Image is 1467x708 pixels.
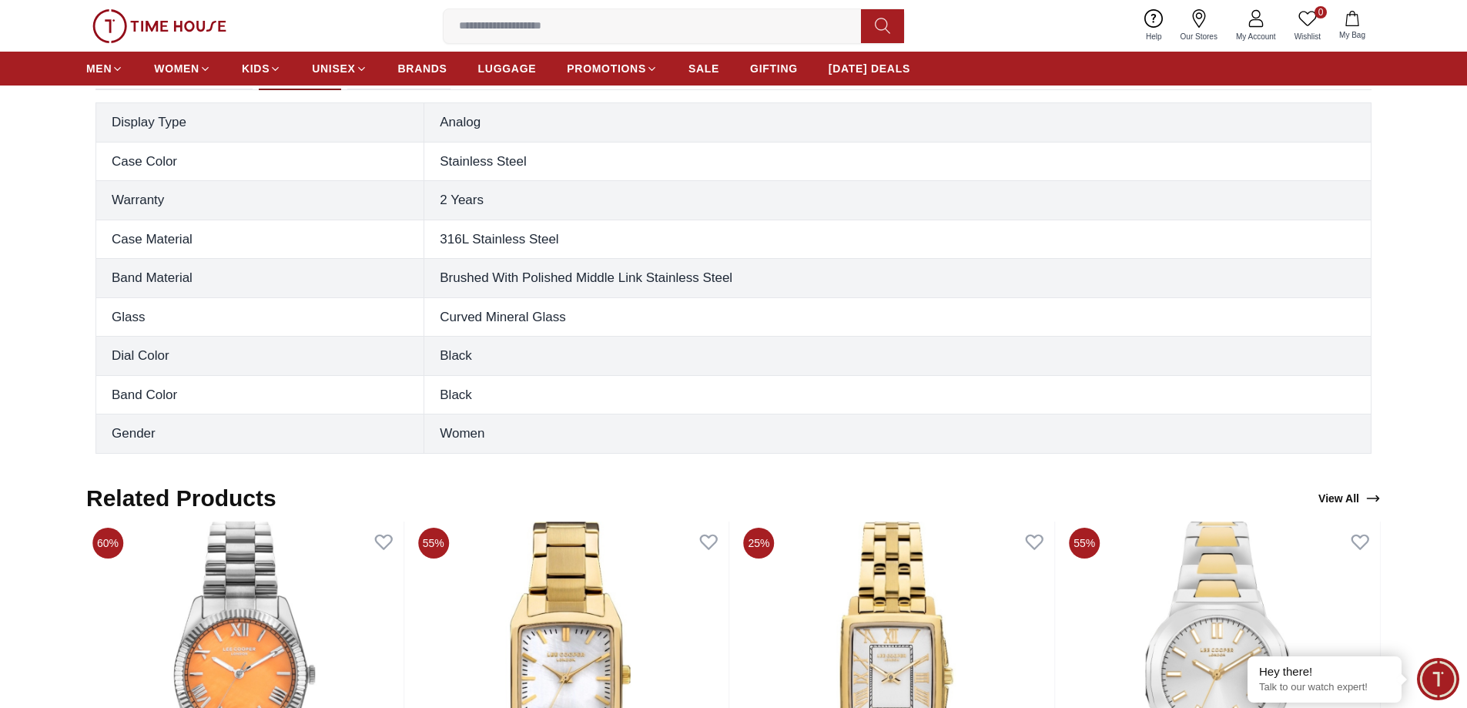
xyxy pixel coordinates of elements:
a: Our Stores [1171,6,1227,45]
a: SALE [688,55,719,82]
span: 60% [92,528,123,559]
span: My Bag [1333,29,1372,41]
a: KIDS [242,55,281,82]
th: Warranty [96,181,424,220]
p: Talk to our watch expert! [1259,681,1390,694]
span: 0 [1315,6,1327,18]
h2: Related Products [86,485,276,512]
th: Gender [96,414,424,454]
a: GIFTING [750,55,798,82]
td: Curved Mineral Glass [424,297,1372,337]
span: UNISEX [312,61,355,76]
th: Band Material [96,259,424,298]
a: 0Wishlist [1285,6,1330,45]
span: 55% [418,528,449,559]
span: BRANDS [398,61,447,76]
span: Help [1140,31,1168,42]
th: Band Color [96,375,424,414]
span: WOMEN [154,61,199,76]
a: [DATE] DEALS [829,55,910,82]
a: BRANDS [398,55,447,82]
a: LUGGAGE [478,55,537,82]
a: Help [1137,6,1171,45]
td: Black [424,337,1372,376]
td: Analog [424,103,1372,143]
td: 2 Years [424,181,1372,220]
td: Women [424,414,1372,454]
th: Glass [96,297,424,337]
span: LUGGAGE [478,61,537,76]
div: Chat Widget [1417,658,1459,700]
a: UNISEX [312,55,367,82]
th: Display Type [96,103,424,143]
span: Wishlist [1288,31,1327,42]
a: WOMEN [154,55,211,82]
img: ... [92,9,226,43]
span: GIFTING [750,61,798,76]
td: Brushed With Polished Middle Link Stainless Steel [424,259,1372,298]
span: My Account [1230,31,1282,42]
div: View All [1318,491,1381,506]
span: 25% [744,528,775,559]
td: Stainless Steel [424,142,1372,181]
span: MEN [86,61,112,76]
a: MEN [86,55,123,82]
td: 316L Stainless Steel [424,220,1372,259]
span: PROMOTIONS [567,61,646,76]
th: Dial Color [96,337,424,376]
a: PROMOTIONS [567,55,658,82]
span: SALE [688,61,719,76]
button: My Bag [1330,8,1375,44]
a: View All [1315,488,1384,509]
span: [DATE] DEALS [829,61,910,76]
th: Case Color [96,142,424,181]
div: Hey there! [1259,664,1390,679]
th: Case Material [96,220,424,259]
span: Our Stores [1174,31,1224,42]
span: 55% [1069,528,1100,559]
span: KIDS [242,61,270,76]
td: Black [424,375,1372,414]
